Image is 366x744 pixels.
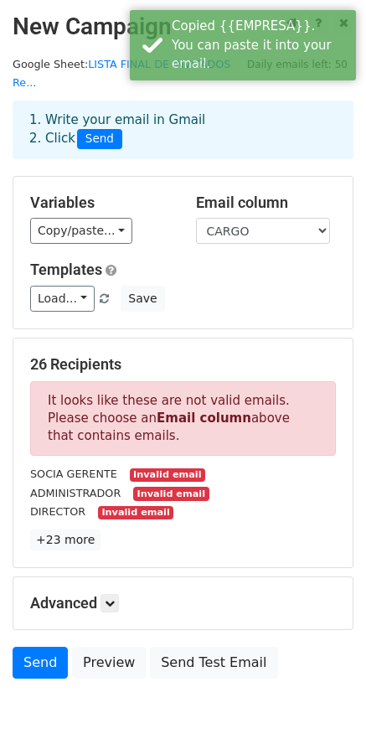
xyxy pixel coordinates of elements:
small: Invalid email [133,487,209,501]
div: Copied {{EMPRESA}}. You can paste it into your email. [172,17,349,74]
small: SOCIA GERENTE [30,468,117,480]
a: Send Test Email [150,647,277,679]
h2: New Campaign [13,13,353,41]
h5: Email column [196,194,337,212]
small: Invalid email [98,506,173,520]
button: Save [121,286,164,312]
h5: 26 Recipients [30,355,336,374]
a: LISTA FINAL DE INVITADOS Re... [13,58,230,90]
strong: Email column [157,411,251,426]
a: Templates [30,261,102,278]
small: DIRECTOR [30,505,85,518]
a: Send [13,647,68,679]
div: 1. Write your email in Gmail 2. Click [17,111,349,149]
iframe: Chat Widget [282,664,366,744]
small: Google Sheet: [13,58,230,90]
p: It looks like these are not valid emails. Please choose an above that contains emails. [30,381,336,456]
span: Send [77,129,122,149]
h5: Variables [30,194,171,212]
a: Copy/paste... [30,218,132,244]
small: Invalid email [130,468,205,483]
a: Load... [30,286,95,312]
small: ADMINISTRADOR [30,487,121,499]
a: Preview [72,647,146,679]
a: +23 more [30,530,101,550]
h5: Advanced [30,594,336,612]
div: Widget de chat [282,664,366,744]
